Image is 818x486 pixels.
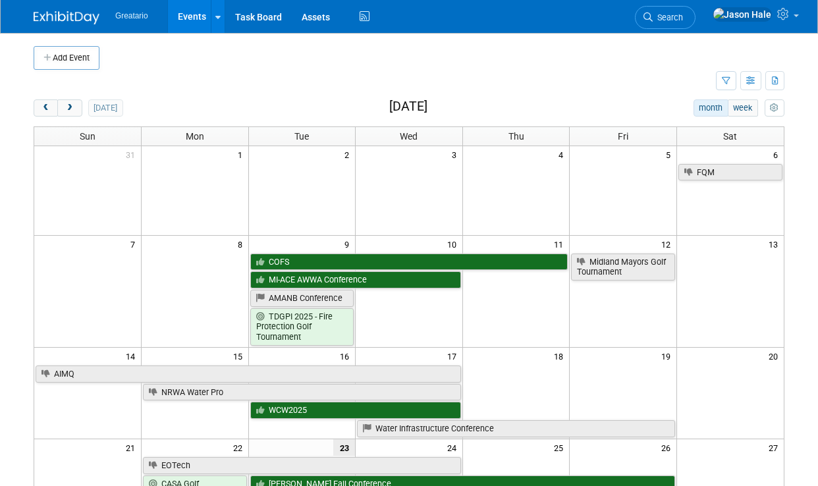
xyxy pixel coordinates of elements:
span: 5 [665,146,676,163]
a: AIMQ [36,365,461,383]
span: 3 [450,146,462,163]
span: 16 [339,348,355,364]
a: TDGPI 2025 - Fire Protection Golf Tournament [250,308,354,346]
span: 26 [660,439,676,456]
span: 17 [446,348,462,364]
a: Midland Mayors Golf Tournament [571,254,675,281]
a: AMANB Conference [250,290,354,307]
a: NRWA Water Pro [143,384,461,401]
span: 4 [557,146,569,163]
span: 6 [772,146,784,163]
span: 23 [333,439,355,456]
span: 25 [553,439,569,456]
h2: [DATE] [389,99,427,114]
span: Sun [80,131,95,142]
span: Fri [618,131,628,142]
span: 31 [124,146,141,163]
span: 2 [343,146,355,163]
span: 15 [232,348,248,364]
button: prev [34,99,58,117]
button: next [57,99,82,117]
button: month [694,99,728,117]
span: 1 [236,146,248,163]
span: 27 [767,439,784,456]
a: MI-ACE AWWA Conference [250,271,461,288]
span: Thu [508,131,524,142]
span: Search [653,13,683,22]
a: FQM [678,164,782,181]
img: Jason Hale [713,7,772,22]
img: ExhibitDay [34,11,99,24]
span: Mon [186,131,204,142]
span: 7 [129,236,141,252]
a: WCW2025 [250,402,461,419]
span: Greatario [115,11,148,20]
span: Tue [294,131,309,142]
span: 14 [124,348,141,364]
span: 10 [446,236,462,252]
span: 24 [446,439,462,456]
span: 11 [553,236,569,252]
span: 20 [767,348,784,364]
button: [DATE] [88,99,123,117]
span: 13 [767,236,784,252]
a: EOTech [143,457,461,474]
span: Sat [723,131,737,142]
span: 22 [232,439,248,456]
span: 21 [124,439,141,456]
span: Wed [400,131,418,142]
span: 19 [660,348,676,364]
button: myCustomButton [765,99,784,117]
button: week [728,99,758,117]
span: 18 [553,348,569,364]
i: Personalize Calendar [770,104,778,113]
span: 8 [236,236,248,252]
a: Water Infrastructure Conference [357,420,675,437]
button: Add Event [34,46,99,70]
span: 12 [660,236,676,252]
a: COFS [250,254,568,271]
span: 9 [343,236,355,252]
a: Search [635,6,695,29]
